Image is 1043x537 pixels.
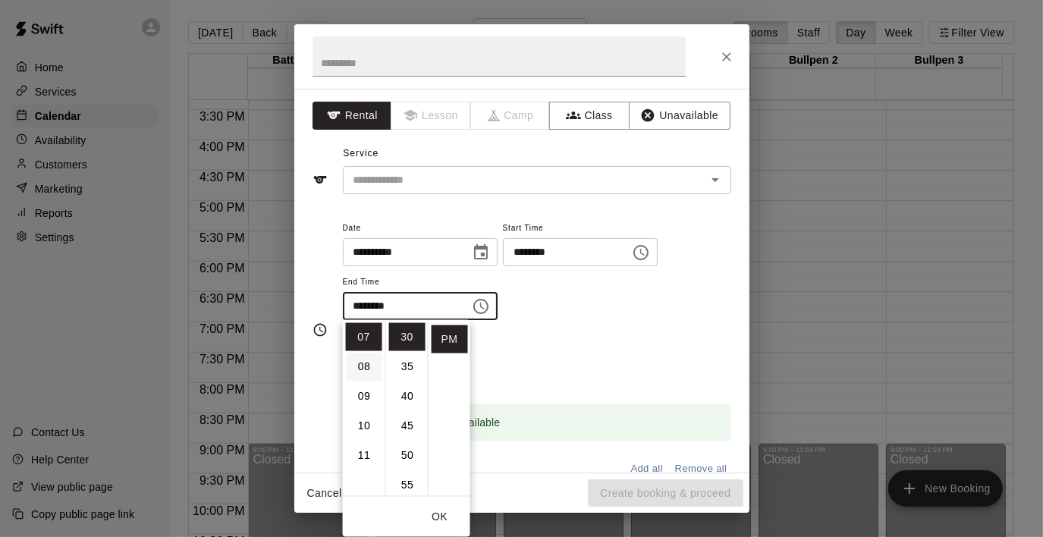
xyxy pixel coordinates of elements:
span: Camps can only be created in the Services page [471,102,551,130]
button: Class [549,102,629,130]
ul: Select minutes [385,320,428,496]
span: Start Time [503,218,658,239]
li: AM [432,296,468,324]
li: PM [432,325,468,353]
li: 50 minutes [389,441,426,469]
li: 9 hours [346,382,382,410]
button: Rental [313,102,392,130]
button: Remove all [671,457,731,481]
button: OK [416,503,464,531]
button: Unavailable [629,102,730,130]
li: 45 minutes [389,412,426,440]
button: Cancel [300,479,349,507]
li: 30 minutes [389,323,426,351]
span: Service [343,148,379,159]
span: Lessons must be created in the Services page first [391,102,471,130]
li: 25 minutes [389,294,426,322]
span: End Time [343,272,498,293]
svg: Timing [313,322,328,338]
li: 8 hours [346,353,382,381]
li: 10 hours [346,412,382,440]
button: Choose time, selected time is 7:30 PM [466,291,496,322]
svg: Service [313,172,328,187]
button: Add all [623,457,671,481]
li: 7 hours [346,323,382,351]
ul: Select hours [343,320,385,496]
li: 40 minutes [389,382,426,410]
button: Choose time, selected time is 7:00 PM [626,237,656,268]
li: 55 minutes [389,471,426,499]
li: 35 minutes [389,353,426,381]
ul: Select meridiem [428,320,470,496]
button: Open [705,169,726,190]
button: Close [713,43,740,71]
span: Date [343,218,498,239]
li: 11 hours [346,441,382,469]
button: Choose date, selected date is Nov 6, 2025 [466,237,496,268]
